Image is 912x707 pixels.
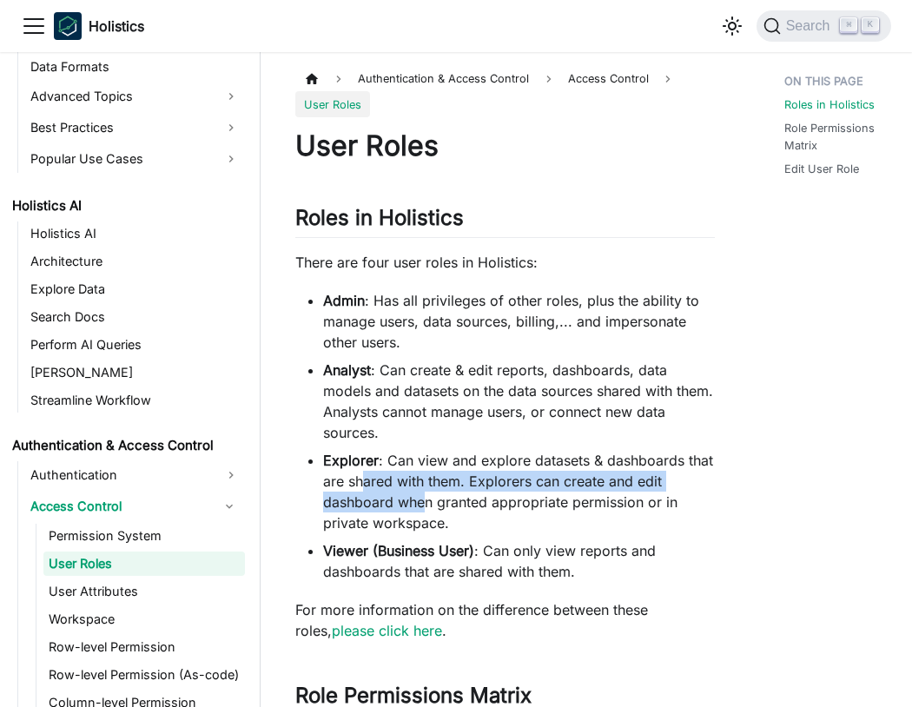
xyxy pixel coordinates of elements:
[25,461,245,489] a: Authentication
[25,55,245,79] a: Data Formats
[214,492,245,520] button: Collapse sidebar category 'Access Control'
[295,129,715,163] h1: User Roles
[323,360,715,443] li: : Can create & edit reports, dashboards, data models and datasets on the data sources shared with...
[25,305,245,329] a: Search Docs
[25,492,214,520] a: Access Control
[25,333,245,357] a: Perform AI Queries
[295,205,715,238] h2: Roles in Holistics
[784,96,875,113] a: Roles in Holistics
[784,161,859,177] a: Edit User Role
[349,66,538,91] span: Authentication & Access Control
[295,66,328,91] a: Home page
[54,12,82,40] img: Holistics
[323,290,715,353] li: : Has all privileges of other roles, plus the ability to manage users, data sources, billing,... ...
[43,635,245,659] a: Row-level Permission
[7,194,245,218] a: Holistics AI
[295,66,715,117] nav: Breadcrumbs
[25,83,245,110] a: Advanced Topics
[25,145,245,173] a: Popular Use Cases
[718,12,746,40] button: Switch between dark and light mode (currently light mode)
[25,388,245,413] a: Streamline Workflow
[25,277,245,301] a: Explore Data
[295,91,370,116] span: User Roles
[559,66,658,91] a: Access Control
[323,450,715,533] li: : Can view and explore datasets & dashboards that are shared with them. Explorers can create and ...
[568,72,649,85] span: Access Control
[43,579,245,604] a: User Attributes
[323,542,474,559] strong: Viewer (Business User)
[7,433,245,458] a: Authentication & Access Control
[43,607,245,631] a: Workspace
[323,292,365,309] strong: Admin
[862,17,879,33] kbd: K
[25,221,245,246] a: Holistics AI
[323,540,715,582] li: : Can only view reports and dashboards that are shared with them.
[25,360,245,385] a: [PERSON_NAME]
[295,252,715,273] p: There are four user roles in Holistics:
[757,10,891,42] button: Search (Command+K)
[25,114,245,142] a: Best Practices
[332,622,442,639] a: please click here
[781,18,841,34] span: Search
[295,599,715,641] p: For more information on the difference between these roles, .
[784,120,885,153] a: Role Permissions Matrix
[43,524,245,548] a: Permission System
[43,663,245,687] a: Row-level Permission (As-code)
[323,452,379,469] strong: Explorer
[43,552,245,576] a: User Roles
[89,16,144,36] b: Holistics
[54,12,144,40] a: HolisticsHolistics
[840,17,857,33] kbd: ⌘
[21,13,47,39] button: Toggle navigation bar
[25,249,245,274] a: Architecture
[323,361,371,379] strong: Analyst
